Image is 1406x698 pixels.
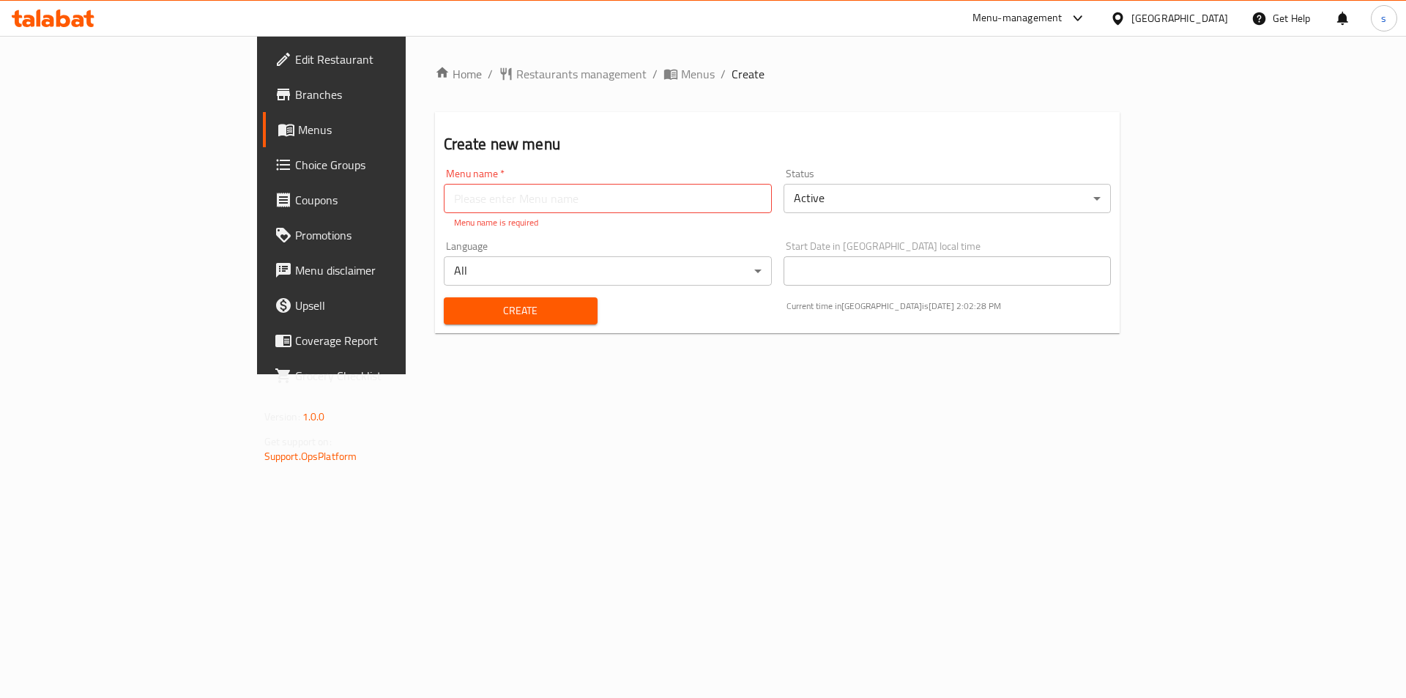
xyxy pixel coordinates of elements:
span: Branches [295,86,480,103]
a: Promotions [263,218,492,253]
a: Menus [663,65,715,83]
h2: Create new menu [444,133,1112,155]
a: Coupons [263,182,492,218]
span: Version: [264,407,300,426]
div: Menu-management [972,10,1063,27]
a: Grocery Checklist [263,358,492,393]
a: Branches [263,77,492,112]
span: Coupons [295,191,480,209]
span: Upsell [295,297,480,314]
span: Grocery Checklist [295,367,480,385]
input: Please enter Menu name [444,184,772,213]
a: Edit Restaurant [263,42,492,77]
nav: breadcrumb [435,65,1120,83]
span: Create [455,302,586,320]
a: Menu disclaimer [263,253,492,288]
span: Restaurants management [516,65,647,83]
span: Get support on: [264,432,332,451]
button: Create [444,297,598,324]
p: Menu name is required [454,216,762,229]
span: s [1381,10,1386,26]
div: [GEOGRAPHIC_DATA] [1131,10,1228,26]
li: / [652,65,658,83]
a: Upsell [263,288,492,323]
p: Current time in [GEOGRAPHIC_DATA] is [DATE] 2:02:28 PM [786,300,1112,313]
li: / [721,65,726,83]
div: Active [784,184,1112,213]
span: Choice Groups [295,156,480,174]
span: Coverage Report [295,332,480,349]
span: Promotions [295,226,480,244]
div: All [444,256,772,286]
a: Restaurants management [499,65,647,83]
span: Menus [298,121,480,138]
a: Menus [263,112,492,147]
span: Create [732,65,765,83]
span: Menus [681,65,715,83]
span: Edit Restaurant [295,51,480,68]
span: 1.0.0 [302,407,325,426]
a: Coverage Report [263,323,492,358]
a: Support.OpsPlatform [264,447,357,466]
span: Menu disclaimer [295,261,480,279]
a: Choice Groups [263,147,492,182]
